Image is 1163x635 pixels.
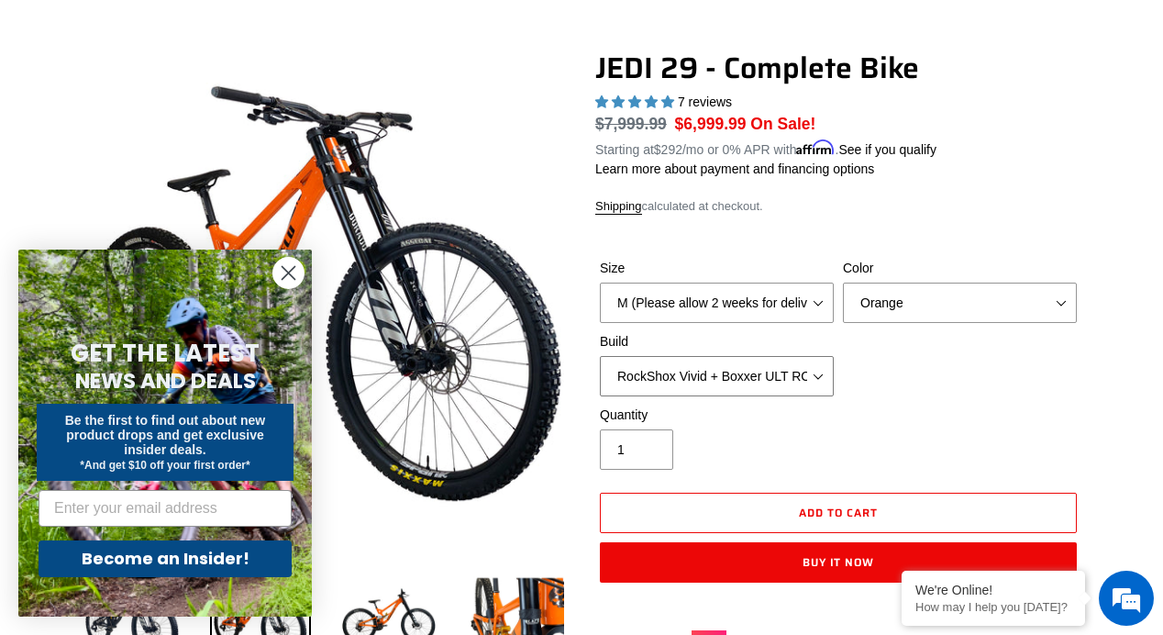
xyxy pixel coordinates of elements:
[654,142,682,157] span: $292
[915,583,1071,597] div: We're Online!
[9,432,349,496] textarea: Type your message and hit 'Enter'
[675,115,747,133] span: $6,999.99
[595,50,1081,85] h1: JEDI 29 - Complete Bike
[838,142,936,157] a: See if you qualify - Learn more about Affirm Financing (opens in modal)
[595,115,667,133] s: $7,999.99
[123,103,336,127] div: Chat with us now
[59,92,105,138] img: d_696896380_company_1647369064580_696896380
[796,139,835,155] span: Affirm
[595,199,642,215] a: Shipping
[678,95,732,109] span: 7 reviews
[39,540,292,577] button: Become an Insider!
[80,459,249,472] span: *And get $10 off your first order*
[600,406,834,425] label: Quantity
[595,197,1081,216] div: calculated at checkout.
[595,162,874,176] a: Learn more about payment and financing options
[20,101,48,128] div: Navigation go back
[272,257,305,289] button: Close dialog
[915,600,1071,614] p: How may I help you today?
[750,112,815,136] span: On Sale!
[75,366,256,395] span: NEWS AND DEALS
[600,259,834,278] label: Size
[799,504,878,521] span: Add to cart
[595,95,678,109] span: 5.00 stars
[600,332,834,351] label: Build
[106,196,253,382] span: We're online!
[843,259,1077,278] label: Color
[301,9,345,53] div: Minimize live chat window
[595,136,936,160] p: Starting at /mo or 0% APR with .
[600,542,1077,583] button: Buy it now
[65,413,266,457] span: Be the first to find out about new product drops and get exclusive insider deals.
[39,490,292,527] input: Enter your email address
[71,337,260,370] span: GET THE LATEST
[600,493,1077,533] button: Add to cart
